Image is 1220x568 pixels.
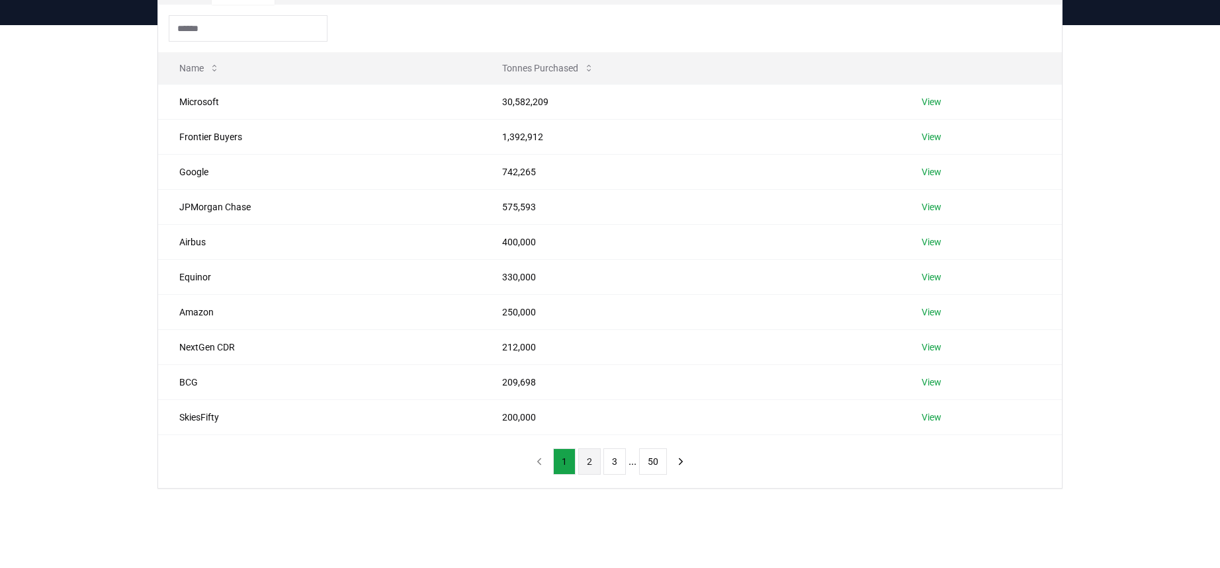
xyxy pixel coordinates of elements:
a: View [922,130,941,143]
td: 212,000 [481,329,901,364]
button: next page [670,448,692,475]
td: NextGen CDR [158,329,481,364]
a: View [922,95,941,108]
a: View [922,200,941,214]
a: View [922,165,941,179]
a: View [922,376,941,389]
li: ... [629,454,636,469]
td: 742,265 [481,154,901,189]
a: View [922,305,941,319]
td: Google [158,154,481,189]
td: 30,582,209 [481,84,901,119]
a: View [922,235,941,249]
button: Name [169,55,230,81]
td: JPMorgan Chase [158,189,481,224]
td: Airbus [158,224,481,259]
button: 2 [578,448,601,475]
td: 400,000 [481,224,901,259]
td: 575,593 [481,189,901,224]
td: Equinor [158,259,481,294]
td: BCG [158,364,481,399]
td: 1,392,912 [481,119,901,154]
td: SkiesFifty [158,399,481,434]
button: 3 [603,448,626,475]
td: Frontier Buyers [158,119,481,154]
a: View [922,270,941,284]
td: 209,698 [481,364,901,399]
button: 50 [639,448,667,475]
a: View [922,341,941,354]
td: 200,000 [481,399,901,434]
td: 330,000 [481,259,901,294]
button: 1 [553,448,576,475]
button: Tonnes Purchased [492,55,605,81]
td: Amazon [158,294,481,329]
a: View [922,411,941,424]
td: Microsoft [158,84,481,119]
td: 250,000 [481,294,901,329]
